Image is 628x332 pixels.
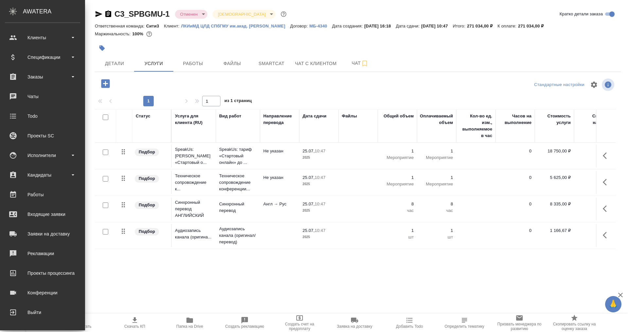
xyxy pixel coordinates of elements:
p: 25.07, [303,201,315,206]
p: Синхронный перевод [219,201,257,214]
a: Проекты SC [2,128,83,144]
div: Направление перевода [263,113,296,126]
p: шт [420,234,453,240]
span: Создать рекламацию [225,324,264,329]
a: Todo [2,108,83,124]
span: Скачать КП [124,324,145,329]
span: Папка на Drive [176,324,203,329]
button: Создать счет на предоплату [272,314,327,332]
p: 10:47 [315,175,325,180]
p: 10:47 [315,228,325,233]
span: Работы [177,60,209,68]
span: Услуги [138,60,169,68]
div: Кол-во ед. изм., выполняемое в час [460,113,492,139]
span: Призвать менеджера по развитию [496,322,543,331]
p: 0 % [577,174,610,181]
button: Папка на Drive [162,314,217,332]
span: Создать счет на предоплату [276,322,323,331]
p: Дата сдачи: [396,24,421,28]
p: 8 [381,201,414,207]
p: Мероприятие [381,181,414,187]
div: Спецификации [5,52,80,62]
p: Мероприятие [381,154,414,161]
td: 0 [496,171,535,194]
p: Техническое сопровождение конференции... [219,173,257,192]
div: Входящие заявки [5,209,80,219]
button: Показать кнопки [599,227,615,243]
span: Файлы [217,60,248,68]
p: 1 [381,227,414,234]
p: Синхронный перевод АНГЛИЙСКИЙ [175,199,213,219]
p: шт [381,234,414,240]
p: Англ → Рус [263,201,296,207]
div: Вид работ [219,113,241,119]
p: 1 [420,148,453,154]
p: Подбор [139,175,155,182]
p: Аудиозапись канала (оригина... [175,227,213,240]
button: Показать кнопки [599,174,615,190]
button: Добавить Todo [382,314,437,332]
p: Мероприятие [420,181,453,187]
p: 0 % [577,201,610,207]
button: Определить тематику [437,314,492,332]
button: Добавить тэг [95,41,109,55]
p: 271 034,00 ₽ [518,24,549,28]
div: Проекты SC [5,131,80,141]
div: Дата сдачи [303,113,326,119]
p: Сити3 [146,24,164,28]
a: C3_SPBGMU-1 [114,9,170,18]
p: Итого: [453,24,467,28]
p: 1 [420,227,453,234]
button: Призвать менеджера по развитию [492,314,547,332]
p: 18 750,00 ₽ [538,148,571,154]
span: Детали [99,60,130,68]
p: час [420,207,453,214]
div: Услуга для клиента (RU) [175,113,213,126]
p: Не указан [263,148,296,154]
div: Чаты [5,92,80,101]
p: 8 335,00 ₽ [538,201,571,207]
a: ЛКИиМД ЦЛД СПбГМУ им.акад. [PERSON_NAME] [181,23,290,28]
div: Выйти [5,307,80,317]
span: Заявка на доставку [337,324,372,329]
a: Выйти [2,304,83,321]
div: Проекты процессинга [5,268,80,278]
div: AWATERA [23,5,85,18]
p: [DATE] 10:47 [421,24,453,28]
p: SpeakUs: [PERSON_NAME] «Стартовый о... [175,146,213,166]
span: Добавить Todo [396,324,423,329]
div: Заявки на доставку [5,229,80,239]
div: Скидка / наценка [577,113,610,126]
span: Чат с клиентом [295,60,337,68]
p: Мероприятие [420,154,453,161]
a: Проекты процессинга [2,265,83,281]
div: Исполнители [5,150,80,160]
p: 10:47 [315,201,325,206]
p: Аудиозапись канала (оригинал/перевод) [219,226,257,245]
p: МБ-4340 [309,24,332,28]
span: Скопировать ссылку на оценку заказа [551,322,598,331]
div: Статус [136,113,150,119]
p: 271 034,00 ₽ [467,24,497,28]
a: Работы [2,186,83,203]
a: Чаты [2,88,83,105]
p: 1 [381,174,414,181]
p: 2025 [303,154,335,161]
p: [DATE] 16:18 [364,24,396,28]
p: К оплате: [497,24,518,28]
button: Добавить услугу [96,77,114,90]
a: Заявки на доставку [2,226,83,242]
button: [DEMOGRAPHIC_DATA] [216,11,267,17]
p: 2025 [303,234,335,240]
div: Часов на выполнение [499,113,532,126]
p: Подбор [139,149,155,155]
p: 5 625,00 ₽ [538,174,571,181]
p: Клиент: [164,24,181,28]
p: 0 % [577,148,610,154]
div: Кандидаты [5,170,80,180]
a: Рекламации [2,245,83,262]
p: 25.07, [303,228,315,233]
div: Оплачиваемый объем [420,113,453,126]
p: 1 [420,174,453,181]
button: Скопировать ссылку для ЯМессенджера [95,10,103,18]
